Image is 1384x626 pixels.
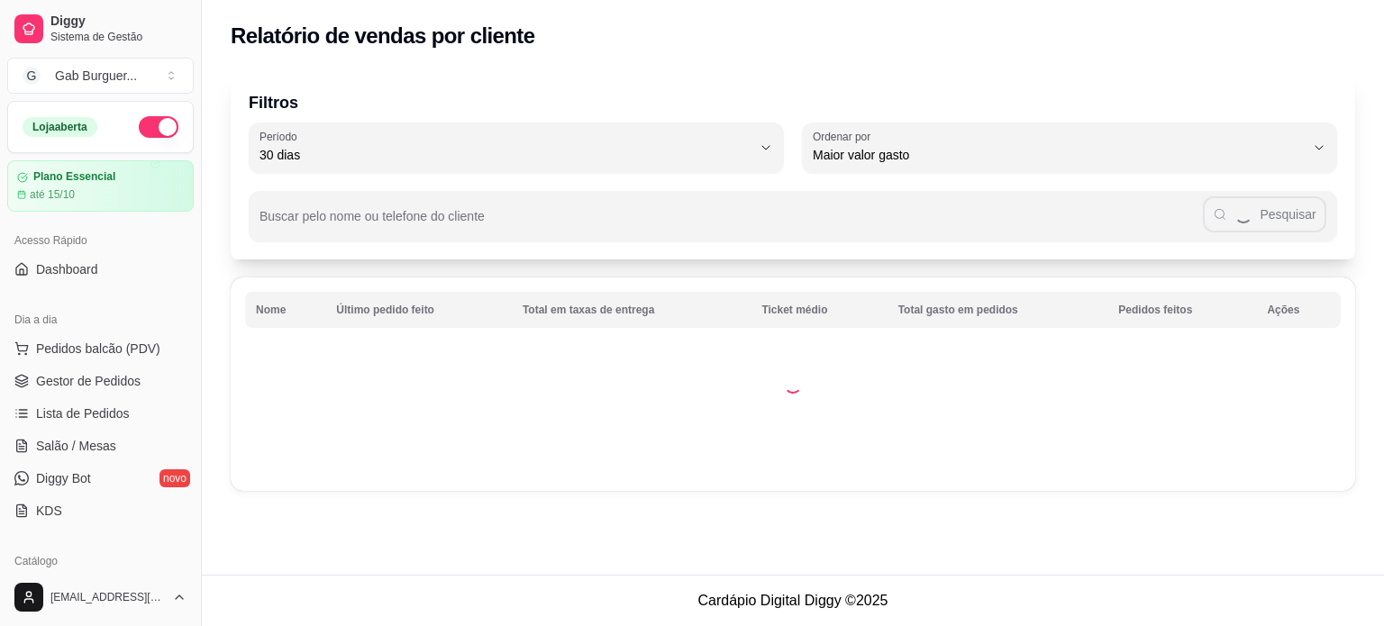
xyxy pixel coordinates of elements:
[249,90,1337,115] p: Filtros
[139,116,178,138] button: Alterar Status
[33,170,115,184] article: Plano Essencial
[36,404,130,422] span: Lista de Pedidos
[36,469,91,487] span: Diggy Bot
[259,146,751,164] span: 30 dias
[36,340,160,358] span: Pedidos balcão (PDV)
[7,305,194,334] div: Dia a dia
[7,58,194,94] button: Select a team
[259,214,1203,232] input: Buscar pelo nome ou telefone do cliente
[23,117,97,137] div: Loja aberta
[231,22,535,50] h2: Relatório de vendas por cliente
[23,67,41,85] span: G
[784,376,802,394] div: Loading
[7,464,194,493] a: Diggy Botnovo
[249,122,784,173] button: Período30 dias
[813,146,1305,164] span: Maior valor gasto
[36,502,62,520] span: KDS
[7,367,194,395] a: Gestor de Pedidos
[202,575,1384,626] footer: Cardápio Digital Diggy © 2025
[7,160,194,212] a: Plano Essencialaté 15/10
[36,437,116,455] span: Salão / Mesas
[50,14,187,30] span: Diggy
[7,431,194,460] a: Salão / Mesas
[813,129,877,144] label: Ordenar por
[7,334,194,363] button: Pedidos balcão (PDV)
[7,255,194,284] a: Dashboard
[802,122,1337,173] button: Ordenar porMaior valor gasto
[36,260,98,278] span: Dashboard
[30,187,75,202] article: até 15/10
[7,576,194,619] button: [EMAIL_ADDRESS][DOMAIN_NAME]
[7,496,194,525] a: KDS
[7,7,194,50] a: DiggySistema de Gestão
[7,547,194,576] div: Catálogo
[259,129,303,144] label: Período
[7,399,194,428] a: Lista de Pedidos
[55,67,137,85] div: Gab Burguer ...
[50,590,165,604] span: [EMAIL_ADDRESS][DOMAIN_NAME]
[50,30,187,44] span: Sistema de Gestão
[36,372,141,390] span: Gestor de Pedidos
[7,226,194,255] div: Acesso Rápido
